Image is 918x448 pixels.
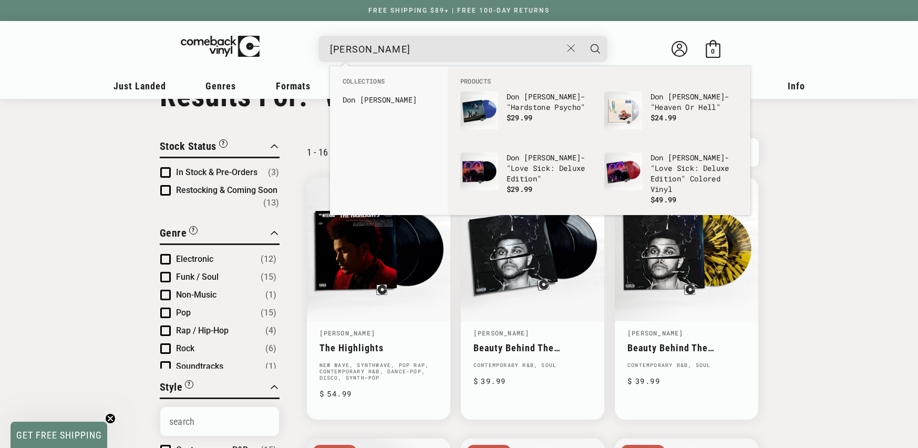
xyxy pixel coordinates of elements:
[507,91,594,113] p: - "Hardstone Psycho"
[265,360,276,373] span: Number of products: (1)
[604,91,642,129] img: Don Toliver - "Heaven Or Hell"
[507,184,533,194] span: $29.99
[114,80,166,91] span: Just Landed
[265,289,276,301] span: Number of products: (1)
[337,77,440,91] li: Collections
[651,152,738,195] p: - "Love Sick: Deluxe Edition" Colored Vinyl
[160,140,216,152] span: Stock Status
[261,307,276,319] span: Number of products: (15)
[318,36,607,62] div: Search
[319,342,438,353] a: The Highlights
[507,113,533,123] span: $29.99
[507,152,520,162] b: Don
[176,343,194,353] span: Rock
[627,329,684,337] a: [PERSON_NAME]
[668,91,725,101] b: [PERSON_NAME]
[455,147,599,208] li: products: Don Toliver - "Love Sick: Deluxe Edition"
[160,379,194,398] button: Filter by Style
[176,185,277,195] span: Restocking & Coming Soon
[330,38,562,60] input: When autocomplete results are available use up and down arrows to review and enter to select
[604,152,738,205] a: Don Toliver - "Love Sick: Deluxe Edition" Colored Vinyl Don [PERSON_NAME]- "Love Sick: Deluxe Edi...
[651,91,664,101] b: Don
[668,152,725,162] b: [PERSON_NAME]
[788,80,805,91] span: Info
[627,342,746,353] a: Beauty Behind The Madness
[105,413,116,424] button: Close teaser
[307,147,379,158] p: 1 - 16 of 16 results
[343,95,356,105] b: Don
[448,66,750,215] div: Products
[160,381,183,393] span: Style
[460,91,594,142] a: Don Toliver - "Hardstone Psycho" Don [PERSON_NAME]- "Hardstone Psycho" $29.99
[460,152,594,203] a: Don Toliver - "Love Sick: Deluxe Edition" Don [PERSON_NAME]- "Love Sick: Deluxe Edition" $29.99
[507,152,594,184] p: - "Love Sick: Deluxe Edition"
[265,324,276,337] span: Number of products: (4)
[268,166,279,179] span: Number of products: (3)
[651,113,677,123] span: $24.99
[276,80,311,91] span: Formats
[599,147,743,210] li: products: Don Toliver - "Love Sick: Deluxe Edition" Colored Vinyl
[651,152,664,162] b: Don
[205,80,236,91] span: Genres
[343,95,435,105] a: Don [PERSON_NAME]
[460,152,498,190] img: Don Toliver - "Love Sick: Deluxe Edition"
[460,91,498,129] img: Don Toliver - "Hardstone Psycho"
[176,272,219,282] span: Funk / Soul
[711,47,715,55] span: 0
[473,329,530,337] a: [PERSON_NAME]
[261,253,276,266] span: Number of products: (12)
[160,225,198,243] button: Filter by Genre
[176,308,191,318] span: Pop
[358,7,560,14] a: FREE SHIPPING $89+ | FREE 100-DAY RETURNS
[473,342,592,353] a: Beauty Behind The Madness
[176,290,216,300] span: Non-Music
[265,342,276,355] span: Number of products: (6)
[330,66,448,114] div: Collections
[360,95,417,105] b: [PERSON_NAME]
[455,86,599,147] li: products: Don Toliver - "Hardstone Psycho"
[160,227,187,239] span: Genre
[16,430,102,441] span: GET FREE SHIPPING
[524,152,581,162] b: [PERSON_NAME]
[160,138,228,157] button: Filter by Stock Status
[176,254,213,264] span: Electronic
[176,325,229,335] span: Rap / Hip-Hop
[651,195,677,205] span: $49.99
[176,361,223,371] span: Soundtracks
[582,36,608,62] button: Search
[319,329,376,337] a: [PERSON_NAME]
[337,91,440,108] li: collections: Don Toliver
[604,152,642,190] img: Don Toliver - "Love Sick: Deluxe Edition" Colored Vinyl
[11,422,107,448] div: GET FREE SHIPPINGClose teaser
[160,407,279,436] input: Search Options
[651,91,738,113] p: - "Heaven Or Hell"
[524,91,581,101] b: [PERSON_NAME]
[604,91,738,142] a: Don Toliver - "Heaven Or Hell" Don [PERSON_NAME]- "Heaven Or Hell" $24.99
[507,91,520,101] b: Don
[263,197,279,209] span: Number of products: (13)
[455,77,743,86] li: Products
[176,167,257,177] span: In Stock & Pre-Orders
[599,86,743,147] li: products: Don Toliver - "Heaven Or Hell"
[261,271,276,283] span: Number of products: (15)
[561,37,581,60] button: Close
